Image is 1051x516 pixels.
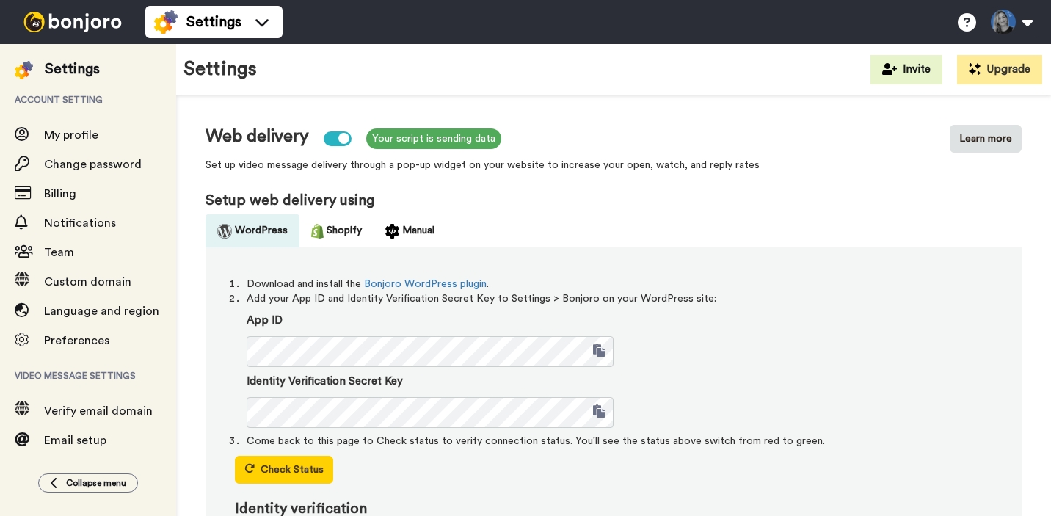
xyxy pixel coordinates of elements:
div: Settings [45,59,100,79]
a: Learn more [950,134,1022,144]
span: Preferences [44,335,109,346]
button: Check Status [235,456,333,484]
label: Web delivery [206,125,309,148]
button: Collapse menu [38,473,138,493]
img: icon [385,224,399,239]
button: Learn more [950,125,1022,153]
li: Add your App ID and Identity Verification Secret Key to Settings > Bonjoro on your WordPress site: [247,291,992,428]
button: Shopify [299,214,374,247]
button: Upgrade [957,55,1042,84]
span: Custom domain [44,276,131,288]
label: Setup web delivery using [206,190,374,211]
span: Change password [44,159,142,170]
span: Set up video message delivery through a pop-up widget on your website to increase your open, watc... [206,158,760,172]
span: Settings [186,12,241,32]
span: Notifications [44,217,116,229]
span: My profile [44,129,98,141]
button: Manual [374,214,446,247]
button: WordPress [206,214,299,247]
li: Download and install the . [247,277,992,291]
img: settings-colored.svg [154,10,178,34]
img: icon [311,224,324,239]
h1: Settings [183,59,257,80]
img: icon [217,224,232,239]
span: Language and region [44,305,159,317]
img: settings-colored.svg [15,61,33,79]
span: Verify email domain [44,405,153,417]
label: Identity Verification Secret Key [247,373,992,390]
a: Bonjoro WordPress plugin [364,279,487,289]
span: Collapse menu [66,477,126,489]
span: Billing [44,188,76,200]
li: Come back to this page to Check status to verify connection status. You'll see the status above s... [247,434,992,448]
img: bj-logo-header-white.svg [18,12,128,32]
span: Email setup [44,435,106,446]
span: Team [44,247,74,258]
button: Invite [870,55,942,84]
span: Your script is sending data [366,128,501,149]
label: App ID [247,312,992,330]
